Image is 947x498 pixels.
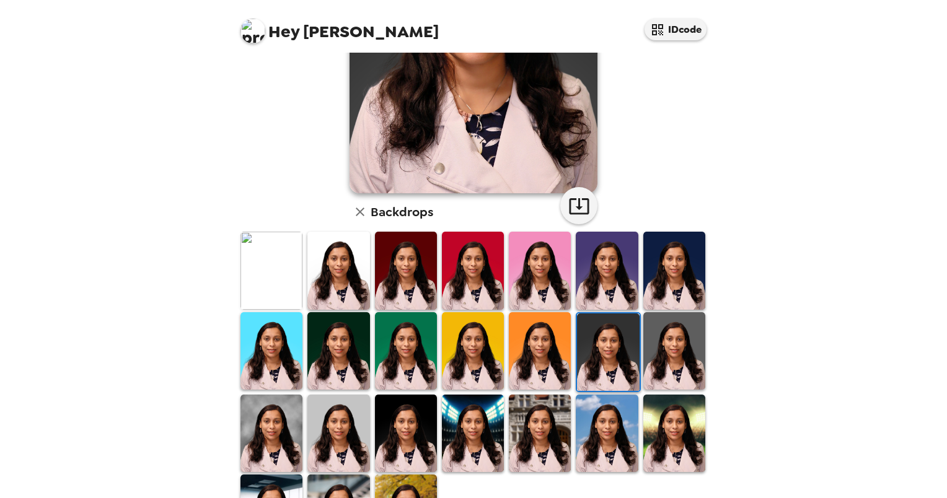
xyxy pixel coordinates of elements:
[240,19,265,43] img: profile pic
[371,202,433,222] h6: Backdrops
[645,19,707,40] button: IDcode
[240,232,302,309] img: Original
[240,12,439,40] span: [PERSON_NAME]
[268,20,299,43] span: Hey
